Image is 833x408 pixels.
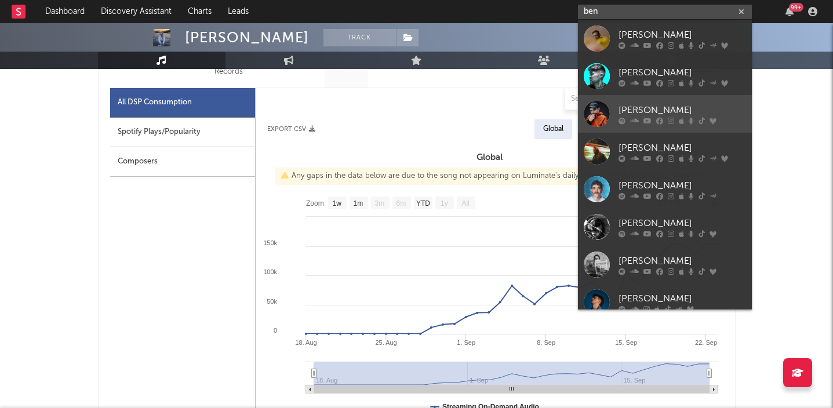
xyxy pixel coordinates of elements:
text: 1w [332,199,341,207]
button: Export CSV [267,126,315,133]
text: All [461,199,469,207]
a: [PERSON_NAME] [578,57,752,95]
h3: Global [256,151,723,165]
div: [PERSON_NAME] [619,141,746,155]
div: 99 + [789,3,803,12]
a: [PERSON_NAME] [578,133,752,170]
text: 18. Aug [295,339,317,346]
a: [PERSON_NAME] [578,208,752,246]
a: [PERSON_NAME] [578,246,752,283]
text: 6m [396,199,406,207]
text: 3m [374,199,384,207]
div: Any gaps in the data below are due to the song not appearing on Luminate's daily chart(s) for tha... [275,167,715,185]
text: 100k [263,268,277,275]
input: Search for artists [578,5,752,19]
button: 99+ [785,7,794,16]
div: [PERSON_NAME] [619,292,746,305]
div: Global [543,122,563,136]
div: [PERSON_NAME] [619,28,746,42]
text: 15. Sep [615,339,637,346]
div: [PERSON_NAME] [619,103,746,117]
text: YTD [416,199,430,207]
div: [PERSON_NAME] [619,216,746,230]
div: Spotify Plays/Popularity [110,118,255,147]
div: [PERSON_NAME] [619,178,746,192]
text: 150k [263,239,277,246]
a: [PERSON_NAME] [578,283,752,321]
text: 1y [441,199,448,207]
div: Composers [110,147,255,177]
text: 22. Sep [695,339,717,346]
text: 50k [267,298,277,305]
text: Zoom [306,199,324,207]
text: 0 [273,327,277,334]
input: Search by song name or URL [565,94,688,104]
div: [PERSON_NAME] [619,254,746,268]
div: [PERSON_NAME] [185,29,309,46]
div: [PERSON_NAME] [619,65,746,79]
button: Track [323,29,396,46]
a: [PERSON_NAME] [578,20,752,57]
text: 1m [353,199,363,207]
text: 25. Aug [375,339,397,346]
text: 8. Sep [537,339,555,346]
a: [PERSON_NAME] [578,95,752,133]
text: 1. Sep [457,339,475,346]
a: [PERSON_NAME] [578,170,752,208]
